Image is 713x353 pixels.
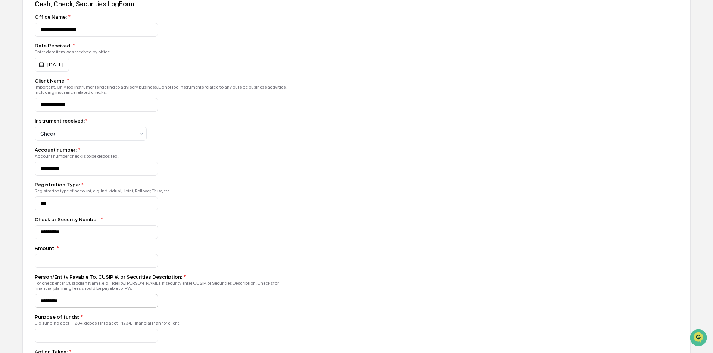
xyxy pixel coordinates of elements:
div: For check enter Custodian Name, e.g. Fidelity, [PERSON_NAME]; if security enter CUSIP, or Securit... [35,281,296,291]
div: Account number check is to be deposited. [35,154,296,159]
div: Account number: [35,147,296,153]
div: Date Received: [35,43,147,49]
div: Person/Entity Payable To, CUSIP #, or Securities Description: [35,274,296,280]
a: 🖐️Preclearance [4,91,51,105]
div: Client Name: [35,78,296,84]
div: 🖐️ [7,95,13,101]
div: Instrument received: [35,118,87,124]
div: We're available if you need us! [25,65,94,71]
div: Important: Only log instruments relating to advisory business. Do not log instruments related to ... [35,84,296,95]
iframe: Open customer support [689,328,709,349]
div: [DATE] [35,58,69,72]
div: Enter date item was received by office. [35,49,147,55]
div: Amount: [35,245,296,251]
a: Powered byPylon [53,126,90,132]
span: Data Lookup [15,108,47,116]
div: 🗄️ [54,95,60,101]
div: Start new chat [25,57,122,65]
span: Preclearance [15,94,48,102]
div: Purpose of funds: [35,314,296,320]
div: Registration Type: [35,182,296,188]
p: How can we help? [7,16,136,28]
div: 🔎 [7,109,13,115]
div: Office Name: [35,14,296,20]
div: E.g. funding acct - 1234, deposit into acct - 1234, Financial Plan for client. [35,321,296,326]
div: Registration type of account, e.g. Individual, Joint, Rollover, Trust, etc. [35,188,296,193]
button: Start new chat [127,59,136,68]
img: 1746055101610-c473b297-6a78-478c-a979-82029cc54cd1 [7,57,21,71]
span: Attestations [62,94,93,102]
a: 🔎Data Lookup [4,105,50,119]
div: Check or Security Number: [35,216,296,222]
span: Pylon [74,127,90,132]
a: 🗄️Attestations [51,91,96,105]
